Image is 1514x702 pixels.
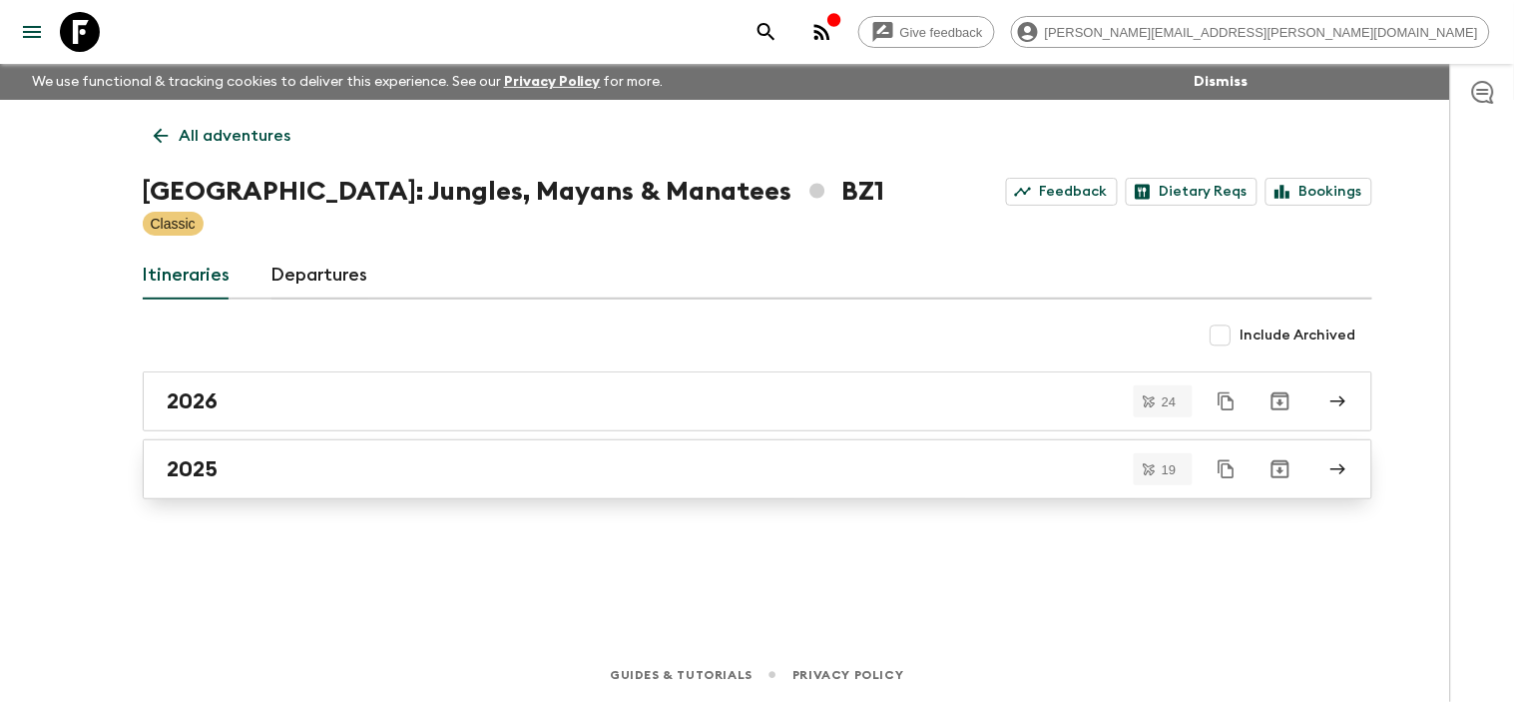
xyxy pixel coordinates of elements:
[1011,16,1490,48] div: [PERSON_NAME][EMAIL_ADDRESS][PERSON_NAME][DOMAIN_NAME]
[747,12,786,52] button: search adventures
[168,456,219,482] h2: 2025
[610,664,753,686] a: Guides & Tutorials
[1241,326,1356,346] span: Include Archived
[143,371,1372,431] a: 2026
[1190,68,1254,96] button: Dismiss
[504,75,601,89] a: Privacy Policy
[1006,178,1118,206] a: Feedback
[143,116,302,156] a: All adventures
[858,16,995,48] a: Give feedback
[1209,451,1245,487] button: Duplicate
[12,12,52,52] button: menu
[143,172,885,212] h1: [GEOGRAPHIC_DATA]: Jungles, Mayans & Manatees BZ1
[143,439,1372,499] a: 2025
[168,388,219,414] h2: 2026
[271,252,369,300] a: Departures
[1261,381,1300,421] button: Archive
[1261,449,1300,489] button: Archive
[24,64,672,100] p: We use functional & tracking cookies to deliver this experience. See our for more.
[889,25,994,40] span: Give feedback
[1150,463,1188,476] span: 19
[1126,178,1258,206] a: Dietary Reqs
[792,664,903,686] a: Privacy Policy
[1150,395,1188,408] span: 24
[1265,178,1372,206] a: Bookings
[151,214,196,234] p: Classic
[1034,25,1489,40] span: [PERSON_NAME][EMAIL_ADDRESS][PERSON_NAME][DOMAIN_NAME]
[180,124,291,148] p: All adventures
[1209,383,1245,419] button: Duplicate
[143,252,232,300] a: Itineraries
